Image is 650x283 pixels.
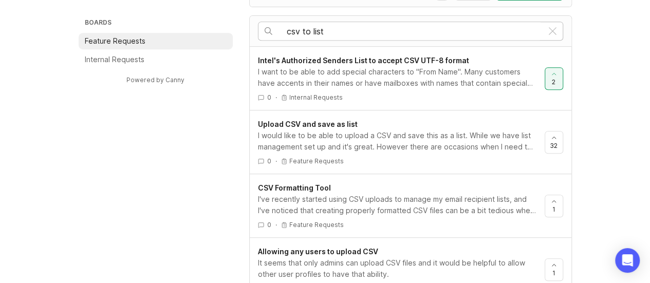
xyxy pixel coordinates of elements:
div: · [275,157,277,165]
a: Feature Requests [79,33,233,49]
button: 2 [545,67,563,90]
div: · [275,93,277,102]
span: Allowing any users to upload CSV [258,247,378,256]
div: I've recently started using CSV uploads to manage my email recipient lists, and I've noticed that... [258,194,536,216]
span: 32 [550,141,558,150]
button: 1 [545,258,563,281]
h3: Boards [83,16,233,31]
a: Intel's Authorized Senders List to accept CSV UTF-8 formatI want to be able to add special charac... [258,55,545,102]
span: CSV Formatting Tool [258,183,331,192]
p: Feature Requests [289,221,344,229]
span: 0 [267,93,271,102]
div: It seems that only admins can upload CSV files and it would be helpful to allow other user profil... [258,257,536,280]
input: Search… [287,26,543,37]
p: Internal Requests [289,93,343,102]
button: 1 [545,195,563,217]
a: Powered by Canny [125,74,186,86]
span: 0 [267,157,271,165]
span: 2 [552,78,555,86]
p: Internal Requests [85,54,144,65]
button: 32 [545,131,563,154]
div: I want to be able to add special characters to "From Name". Many customers have accents in their ... [258,66,536,89]
span: Upload CSV and save as list [258,120,358,128]
span: Intel's Authorized Senders List to accept CSV UTF-8 format [258,56,469,65]
div: I would like to be able to upload a CSV and save this as a list. While we have list management se... [258,130,536,153]
a: Upload CSV and save as listI would like to be able to upload a CSV and save this as a list. While... [258,119,545,165]
a: Internal Requests [79,51,233,68]
span: 1 [552,205,555,214]
div: Open Intercom Messenger [615,248,640,273]
a: CSV Formatting ToolI've recently started using CSV uploads to manage my email recipient lists, an... [258,182,545,229]
span: 0 [267,220,271,229]
p: Feature Requests [85,36,145,46]
span: 1 [552,269,555,277]
p: Feature Requests [289,157,344,165]
div: · [275,220,277,229]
